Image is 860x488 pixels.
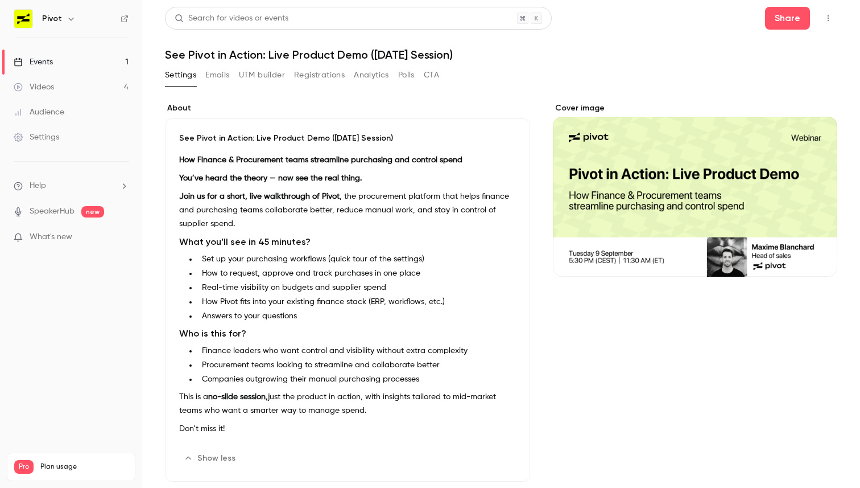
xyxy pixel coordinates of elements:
li: Real-time visibility on budgets and supplier spend [197,282,516,294]
button: Registrations [294,66,345,84]
li: How to request, approve and track purchases in one place [197,268,516,280]
h6: Pivot [42,13,62,24]
div: Audience [14,106,64,118]
li: Finance leaders who want control and visibility without extra complexity [197,345,516,357]
span: Plan usage [40,462,128,471]
label: Cover image [553,102,837,114]
button: Show less [179,449,242,468]
h2: Who is this for? [179,327,516,341]
li: Answers to your questions [197,310,516,322]
p: Don’t miss it! [179,422,516,436]
li: Set up your purchasing workflows (quick tour of the settings) [197,253,516,265]
li: How Pivot fits into your existing finance stack (ERP, workflows, etc.) [197,296,516,308]
div: Events [14,56,53,68]
p: See Pivot in Action: Live Product Demo ([DATE] Session) [179,133,516,144]
strong: Join us for a short, live walkthrough of Pivot [179,192,340,200]
img: Pivot [14,10,32,28]
div: Settings [14,132,59,143]
li: Procurement teams looking to streamline and collaborate better [197,359,516,371]
p: This is a just the product in action, with insights tailored to mid-market teams who want a smart... [179,390,516,417]
li: Companies outgrowing their manual purchasing processes [197,374,516,386]
h2: What you’ll see in 45 minutes? [179,235,516,249]
strong: You’ve heard the theory — now see the real thing. [179,174,362,182]
label: About [165,102,530,114]
button: UTM builder [239,66,285,84]
button: Settings [165,66,196,84]
div: Videos [14,81,54,93]
span: What's new [30,231,72,243]
section: Cover image [553,102,837,277]
span: Help [30,180,46,192]
strong: How Finance & Procurement teams streamline purchasing and control spend [179,156,462,164]
p: , the procurement platform that helps finance and purchasing teams collaborate better, reduce man... [179,190,516,231]
button: Share [765,7,810,30]
li: help-dropdown-opener [14,180,129,192]
button: Emails [205,66,229,84]
div: Search for videos or events [175,13,288,24]
button: Analytics [354,66,389,84]
strong: no-slide session, [208,393,268,401]
h1: See Pivot in Action: Live Product Demo ([DATE] Session) [165,48,837,61]
span: new [81,206,104,218]
a: SpeakerHub [30,206,75,218]
iframe: Noticeable Trigger [115,232,129,243]
button: CTA [424,66,439,84]
button: Polls [398,66,415,84]
span: Pro [14,460,34,474]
